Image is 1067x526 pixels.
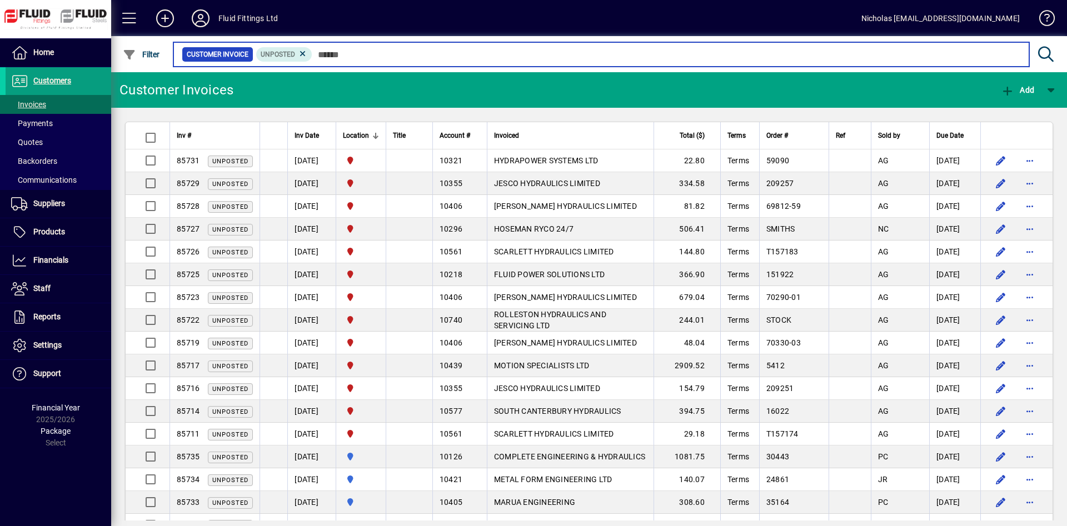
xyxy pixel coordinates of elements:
button: Edit [992,288,1010,306]
span: Ref [836,129,845,142]
button: Edit [992,243,1010,261]
span: Unposted [212,203,248,211]
td: [DATE] [929,332,980,354]
span: FLUID FITTINGS CHRISTCHURCH [343,154,379,167]
div: Nicholas [EMAIL_ADDRESS][DOMAIN_NAME] [861,9,1020,27]
div: Inv Date [295,129,329,142]
span: 151922 [766,270,794,279]
button: Edit [992,311,1010,329]
span: FLUID FITTINGS CHRISTCHURCH [343,428,379,440]
span: 85723 [177,293,200,302]
span: FLUID FITTINGS CHRISTCHURCH [343,291,379,303]
span: SCARLETT HYDRAULICS LIMITED [494,247,614,256]
span: 85728 [177,202,200,211]
button: Filter [120,44,163,64]
button: More options [1021,220,1039,238]
td: 144.80 [654,241,720,263]
button: Add [147,8,183,28]
span: Unposted [261,51,295,58]
span: 85719 [177,338,200,347]
a: Invoices [6,95,111,114]
button: More options [1021,334,1039,352]
span: MARUA ENGINEERING [494,498,575,507]
span: Terms [727,156,749,165]
span: AG [878,179,889,188]
td: [DATE] [287,423,336,445]
span: Backorders [11,157,57,166]
td: 140.07 [654,468,720,491]
td: [DATE] [287,241,336,263]
td: [DATE] [287,286,336,309]
span: AUCKLAND [343,450,379,463]
span: AG [878,156,889,165]
span: FLUID FITTINGS CHRISTCHURCH [343,223,379,235]
div: Title [393,129,426,142]
td: [DATE] [929,400,980,423]
button: More options [1021,379,1039,397]
span: 10561 [440,247,462,256]
span: AG [878,270,889,279]
span: 59090 [766,156,789,165]
span: 85714 [177,407,200,415]
td: [DATE] [287,468,336,491]
span: Filter [123,50,160,59]
a: Suppliers [6,190,111,218]
span: Unposted [212,431,248,438]
td: 2909.52 [654,354,720,377]
a: Quotes [6,133,111,152]
span: 10561 [440,429,462,438]
span: Terms [727,315,749,324]
span: 85733 [177,498,200,507]
td: [DATE] [929,309,980,332]
div: Account # [440,129,480,142]
span: Terms [727,452,749,461]
span: Terms [727,384,749,393]
span: 10296 [440,224,462,233]
td: [DATE] [929,286,980,309]
button: More options [1021,402,1039,420]
span: 10126 [440,452,462,461]
span: FLUID FITTINGS CHRISTCHURCH [343,268,379,280]
span: 35164 [766,498,789,507]
span: 70290-01 [766,293,801,302]
span: HOSEMAN RYCO 24/7 [494,224,574,233]
span: Customers [33,76,71,85]
td: [DATE] [929,218,980,241]
button: More options [1021,174,1039,192]
button: Edit [992,493,1010,511]
div: Location [343,129,379,142]
span: Invoices [11,100,46,109]
span: T157183 [766,247,799,256]
span: AG [878,315,889,324]
span: 10321 [440,156,462,165]
span: FLUID FITTINGS CHRISTCHURCH [343,314,379,326]
span: Unposted [212,226,248,233]
span: 10406 [440,293,462,302]
span: Unposted [212,181,248,188]
span: JESCO HYDRAULICS LIMITED [494,384,600,393]
span: AG [878,338,889,347]
td: [DATE] [287,332,336,354]
span: Home [33,48,54,57]
span: AUCKLAND [343,473,379,485]
span: 24861 [766,475,789,484]
span: FLUID FITTINGS CHRISTCHURCH [343,382,379,394]
td: 1081.75 [654,445,720,468]
span: 85731 [177,156,200,165]
td: [DATE] [287,195,336,218]
td: [DATE] [929,172,980,195]
button: Edit [992,197,1010,215]
a: Products [6,218,111,246]
span: 209251 [766,384,794,393]
div: Invoiced [494,129,647,142]
span: Unposted [212,158,248,165]
span: 85711 [177,429,200,438]
button: More options [1021,197,1039,215]
span: AG [878,293,889,302]
span: AUCKLAND [343,496,379,508]
span: SMITHS [766,224,795,233]
span: 85735 [177,452,200,461]
span: 30443 [766,452,789,461]
span: Total ($) [680,129,705,142]
a: Knowledge Base [1031,2,1053,38]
